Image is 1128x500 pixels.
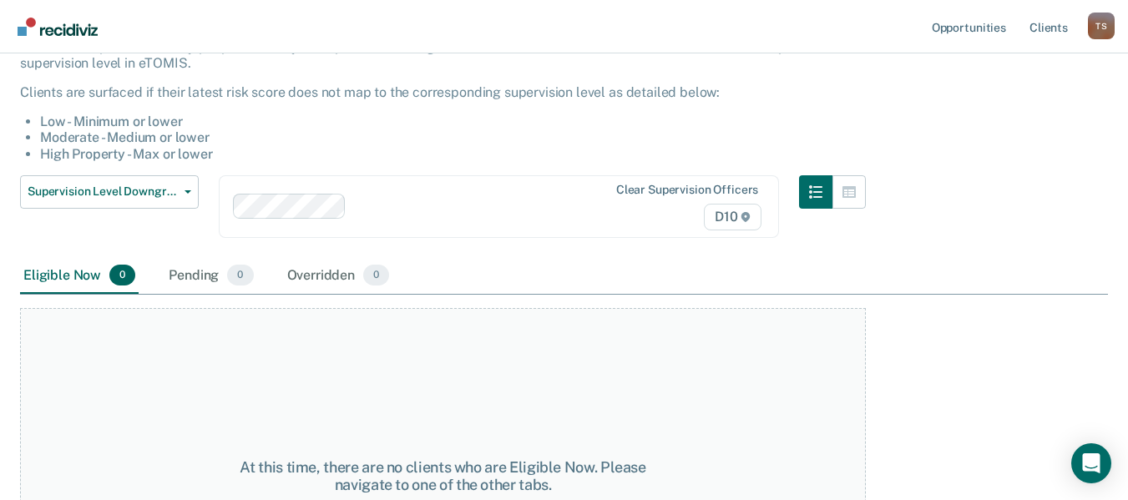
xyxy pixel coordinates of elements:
[165,258,256,295] div: Pending0
[232,458,655,494] div: At this time, there are no clients who are Eligible Now. Please navigate to one of the other tabs.
[28,184,178,199] span: Supervision Level Downgrade
[109,265,135,286] span: 0
[704,204,761,230] span: D10
[227,265,253,286] span: 0
[40,114,866,129] li: Low - Minimum or lower
[20,175,199,209] button: Supervision Level Downgrade
[1088,13,1115,39] button: Profile dropdown button
[20,258,139,295] div: Eligible Now0
[1088,13,1115,39] div: T S
[284,258,393,295] div: Overridden0
[40,129,866,145] li: Moderate - Medium or lower
[40,146,866,162] li: High Property - Max or lower
[20,84,866,100] p: Clients are surfaced if their latest risk score does not map to the corresponding supervision lev...
[18,18,98,36] img: Recidiviz
[20,39,866,71] p: This alert helps staff identify people who may be supervised at a higher level than their latest ...
[363,265,389,286] span: 0
[1071,443,1111,483] div: Open Intercom Messenger
[616,183,758,197] div: Clear supervision officers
